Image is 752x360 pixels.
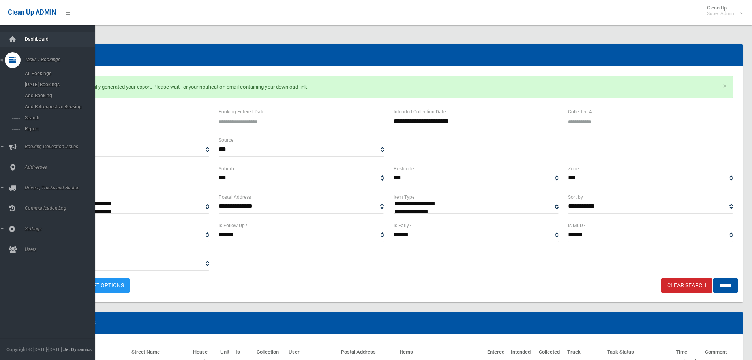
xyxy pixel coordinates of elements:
span: Addresses [23,164,101,170]
span: All Bookings [23,71,94,76]
span: Add Retrospective Booking [23,104,94,109]
span: Search [23,115,94,121]
span: Users [23,247,101,252]
span: Clean Up [703,5,742,17]
span: Tasks / Bookings [23,57,101,62]
span: Copyright © [DATE]-[DATE] [6,347,62,352]
a: × [723,82,727,90]
label: Intended Collection Date [394,107,446,116]
strong: Jet Dynamics [63,347,92,352]
span: Clean Up ADMIN [8,9,56,16]
span: Add Booking [23,93,94,98]
a: Export Options [73,278,130,293]
label: Booking Entered Date [219,107,264,116]
p: We have successfully generated your export. Please wait for your notification email containing yo... [44,76,733,98]
small: Super Admin [707,11,734,17]
a: Clear Search [661,278,712,293]
span: Settings [23,226,101,232]
span: Drivers, Trucks and Routes [23,185,101,190]
span: [DATE] Bookings [23,82,94,87]
span: Booking Collection Issues [23,144,101,149]
label: Item Type [394,193,414,202]
span: Dashboard [23,36,101,42]
span: Communication Log [23,205,101,211]
label: Collected At [568,107,594,116]
span: Report [23,126,94,132]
